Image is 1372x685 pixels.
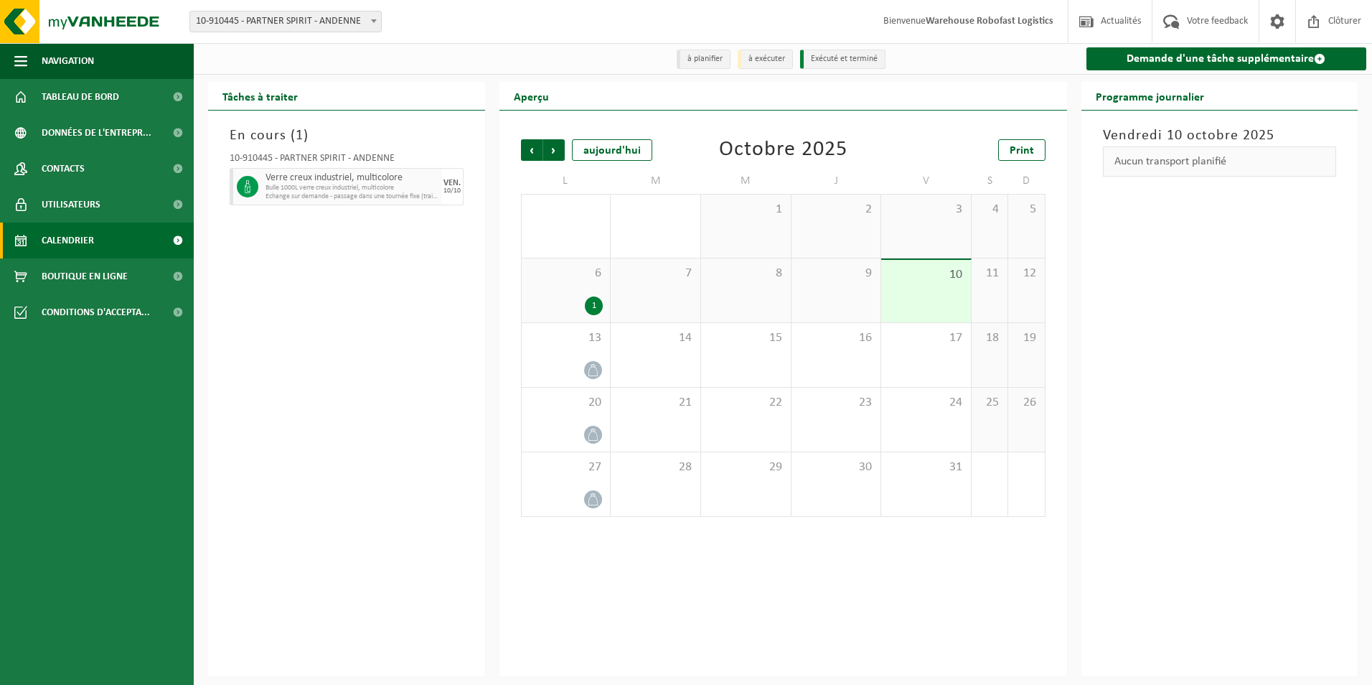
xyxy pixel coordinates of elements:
[800,50,885,69] li: Exécuté et terminé
[189,11,382,32] span: 10-910445 - PARTNER SPIRIT - ANDENNE
[611,168,701,194] td: M
[888,267,964,283] span: 10
[618,395,693,411] span: 21
[42,151,85,187] span: Contacts
[926,16,1053,27] strong: Warehouse Robofast Logistics
[230,125,464,146] h3: En cours ( )
[572,139,652,161] div: aujourd'hui
[791,168,882,194] td: J
[443,187,461,195] div: 10/10
[979,266,1000,281] span: 11
[738,50,793,69] li: à exécuter
[618,266,693,281] span: 7
[1103,146,1337,177] div: Aucun transport planifié
[42,79,119,115] span: Tableau de bord
[979,395,1000,411] span: 25
[1103,125,1337,146] h3: Vendredi 10 octobre 2025
[266,184,438,192] span: Bulle 1000L verre creux industriel, multicolore
[1081,82,1218,110] h2: Programme journalier
[618,330,693,346] span: 14
[1010,145,1034,157] span: Print
[1086,47,1367,70] a: Demande d'une tâche supplémentaire
[585,297,603,315] div: 1
[42,294,150,330] span: Conditions d'accepta...
[42,223,94,258] span: Calendrier
[888,460,964,475] span: 31
[521,168,611,194] td: L
[979,202,1000,218] span: 4
[708,202,784,218] span: 1
[799,395,874,411] span: 23
[708,460,784,475] span: 29
[888,330,964,346] span: 17
[1008,168,1045,194] td: D
[708,395,784,411] span: 22
[799,266,874,281] span: 9
[42,258,128,294] span: Boutique en ligne
[543,139,565,161] span: Suivant
[266,192,438,201] span: Echange sur demande - passage dans une tournée fixe (traitement inclus)
[972,168,1008,194] td: S
[190,11,381,32] span: 10-910445 - PARTNER SPIRIT - ANDENNE
[529,395,603,411] span: 20
[1015,395,1037,411] span: 26
[42,43,94,79] span: Navigation
[529,460,603,475] span: 27
[230,154,464,168] div: 10-910445 - PARTNER SPIRIT - ANDENNE
[208,82,312,110] h2: Tâches à traiter
[708,266,784,281] span: 8
[1015,330,1037,346] span: 19
[708,330,784,346] span: 15
[701,168,791,194] td: M
[618,460,693,475] span: 28
[499,82,563,110] h2: Aperçu
[1015,202,1037,218] span: 5
[529,266,603,281] span: 6
[799,460,874,475] span: 30
[979,330,1000,346] span: 18
[443,179,461,187] div: VEN.
[677,50,730,69] li: à planifier
[42,115,151,151] span: Données de l'entrepr...
[521,139,542,161] span: Précédent
[1015,266,1037,281] span: 12
[799,330,874,346] span: 16
[529,330,603,346] span: 13
[296,129,304,143] span: 1
[266,172,438,184] span: Verre creux industriel, multicolore
[888,202,964,218] span: 3
[799,202,874,218] span: 2
[888,395,964,411] span: 24
[719,139,847,161] div: Octobre 2025
[881,168,972,194] td: V
[998,139,1046,161] a: Print
[42,187,100,223] span: Utilisateurs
